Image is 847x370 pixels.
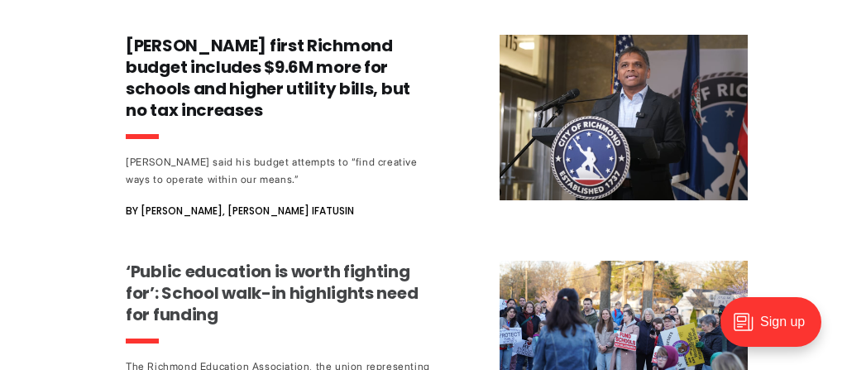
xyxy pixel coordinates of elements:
[126,35,748,221] a: [PERSON_NAME] first Richmond budget includes $9.6M more for schools and higher utility bills, but...
[126,201,354,221] span: By [PERSON_NAME], [PERSON_NAME] Ifatusin
[126,261,433,325] h3: ‘Public education is worth fighting for’: School walk-in highlights need for funding
[500,35,748,200] img: Avula’s first Richmond budget includes $9.6M more for schools and higher utility bills, but no ta...
[126,153,433,188] div: [PERSON_NAME] said his budget attempts to “find creative ways to operate within our means.”
[126,35,433,121] h3: [PERSON_NAME] first Richmond budget includes $9.6M more for schools and higher utility bills, but...
[706,289,847,370] iframe: portal-trigger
